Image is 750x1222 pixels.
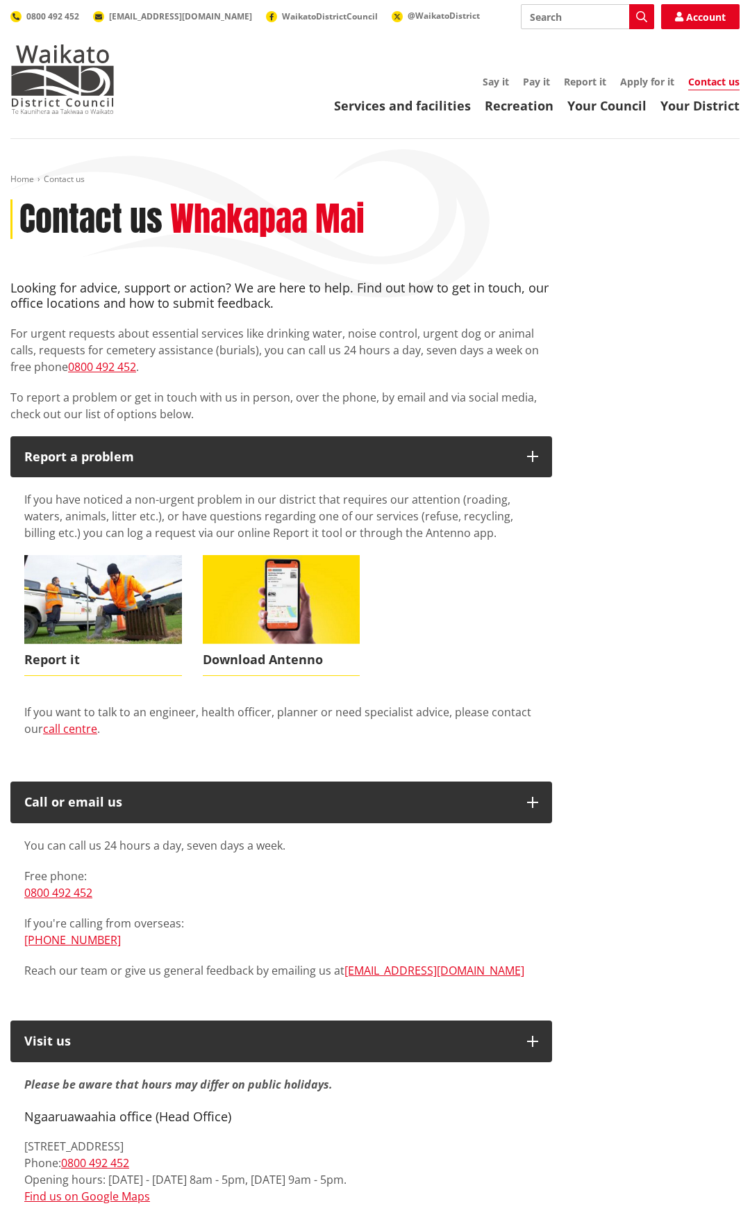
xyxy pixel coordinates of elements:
a: Report it [564,75,606,88]
h4: Ngaaruawaahia office (Head Office) [24,1109,538,1125]
span: If you have noticed a non-urgent problem in our district that requires our attention (roading, wa... [24,492,513,540]
p: If you're calling from overseas: [24,915,538,948]
nav: breadcrumb [10,174,740,185]
a: Home [10,173,34,185]
a: 0800 492 452 [68,359,136,374]
p: [STREET_ADDRESS] Phone: Opening hours: [DATE] - [DATE] 8am - 5pm, [DATE] 9am - 5pm. [24,1138,538,1205]
a: Account [661,4,740,29]
span: Download Antenno [203,644,360,676]
p: Visit us [24,1034,513,1048]
a: Services and facilities [334,97,471,114]
button: Report a problem [10,436,552,478]
a: Your Council [567,97,647,114]
a: call centre [43,721,97,736]
span: [EMAIL_ADDRESS][DOMAIN_NAME] [109,10,252,22]
p: You can call us 24 hours a day, seven days a week. [24,837,538,854]
h1: Contact us [19,199,162,240]
span: Report it [24,644,182,676]
a: @WaikatoDistrict [392,10,480,22]
div: Call or email us [24,795,513,809]
span: Contact us [44,173,85,185]
a: [PHONE_NUMBER] [24,932,121,948]
p: Free phone: [24,868,538,901]
span: WaikatoDistrictCouncil [282,10,378,22]
a: Pay it [523,75,550,88]
a: WaikatoDistrictCouncil [266,10,378,22]
img: Report it [24,555,182,643]
img: Antenno [203,555,360,643]
strong: Please be aware that hours may differ on public holidays. [24,1077,333,1109]
div: If you want to talk to an engineer, health officer, planner or need specialist advice, please con... [24,704,538,754]
p: To report a problem or get in touch with us in person, over the phone, by email and via social me... [10,389,552,422]
h2: Whakapaa Mai [170,199,365,240]
a: [EMAIL_ADDRESS][DOMAIN_NAME] [93,10,252,22]
button: Visit us [10,1021,552,1062]
input: Search input [521,4,654,29]
a: Recreation [485,97,553,114]
a: 0800 492 452 [61,1155,129,1171]
span: @WaikatoDistrict [408,10,480,22]
a: Report it [24,555,182,676]
a: Find us on Google Maps [24,1189,150,1204]
a: 0800 492 452 [24,885,92,900]
img: Waikato District Council - Te Kaunihera aa Takiwaa o Waikato [10,44,115,114]
p: Report a problem [24,450,513,464]
a: [EMAIL_ADDRESS][DOMAIN_NAME] [344,963,524,978]
a: Contact us [688,75,740,90]
a: Your District [660,97,740,114]
span: 0800 492 452 [26,10,79,22]
p: For urgent requests about essential services like drinking water, noise control, urgent dog or an... [10,325,552,375]
h4: Looking for advice, support or action? We are here to help. Find out how to get in touch, our off... [10,281,552,311]
a: Download Antenno [203,555,360,676]
p: Reach our team or give us general feedback by emailing us at [24,962,538,979]
a: Apply for it [620,75,674,88]
button: Call or email us [10,782,552,823]
a: Say it [483,75,509,88]
a: 0800 492 452 [10,10,79,22]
